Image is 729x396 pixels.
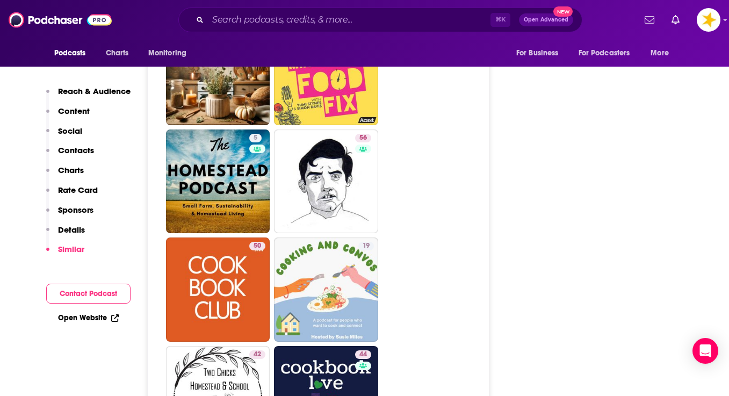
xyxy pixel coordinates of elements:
a: Show notifications dropdown [667,11,684,29]
button: Charts [46,165,84,185]
span: Charts [106,46,129,61]
span: New [553,6,573,17]
button: open menu [572,43,646,63]
button: open menu [141,43,200,63]
button: open menu [643,43,682,63]
p: Details [58,225,85,235]
a: 19 [274,237,378,342]
input: Search podcasts, credits, & more... [208,11,490,28]
span: 42 [254,349,261,360]
p: Sponsors [58,205,93,215]
a: Show notifications dropdown [640,11,659,29]
span: For Podcasters [579,46,630,61]
button: Similar [46,244,84,264]
a: 32 [166,21,270,125]
span: Logged in as Spreaker_Prime [697,8,720,32]
span: 5 [254,133,257,143]
a: 42 [249,350,265,359]
button: Details [46,225,85,244]
a: 50 [166,237,270,342]
p: Charts [58,165,84,175]
span: For Business [516,46,559,61]
p: Social [58,126,82,136]
button: Show profile menu [697,8,720,32]
span: 56 [359,133,367,143]
a: Charts [99,43,135,63]
a: 66 [274,21,378,125]
button: Rate Card [46,185,98,205]
a: 5 [166,129,270,234]
img: User Profile [697,8,720,32]
span: 50 [254,241,261,251]
img: Podchaser - Follow, Share and Rate Podcasts [9,10,112,30]
p: Reach & Audience [58,86,131,96]
a: 56 [355,134,371,142]
span: Monitoring [148,46,186,61]
button: Contacts [46,145,94,165]
a: 56 [274,129,378,234]
p: Contacts [58,145,94,155]
a: Open Website [58,313,119,322]
span: 44 [359,349,367,360]
a: 44 [355,350,371,359]
button: Reach & Audience [46,86,131,106]
button: Sponsors [46,205,93,225]
p: Rate Card [58,185,98,195]
span: ⌘ K [490,13,510,27]
span: Open Advanced [524,17,568,23]
p: Content [58,106,90,116]
button: Social [46,126,82,146]
a: 19 [358,242,374,250]
button: Content [46,106,90,126]
button: open menu [47,43,100,63]
p: Similar [58,244,84,254]
div: Search podcasts, credits, & more... [178,8,582,32]
span: 19 [363,241,370,251]
button: Contact Podcast [46,284,131,304]
button: Open AdvancedNew [519,13,573,26]
button: open menu [509,43,572,63]
a: 50 [249,242,265,250]
div: Open Intercom Messenger [692,338,718,364]
a: 5 [249,134,262,142]
span: More [651,46,669,61]
span: Podcasts [54,46,86,61]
